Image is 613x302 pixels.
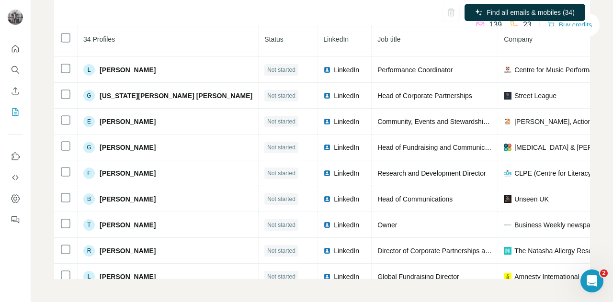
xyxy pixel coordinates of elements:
span: Performance Coordinator [377,66,453,74]
p: 139 [489,19,502,31]
span: [PERSON_NAME] [100,220,156,230]
span: LinkedIn [334,91,359,101]
span: [PERSON_NAME] [100,272,156,281]
span: Not started [267,169,295,178]
img: Avatar [8,10,23,25]
span: Not started [267,143,295,152]
img: company-logo [504,169,511,177]
span: Unseen UK [514,194,549,204]
span: [PERSON_NAME] [100,143,156,152]
span: LinkedIn [334,168,359,178]
div: E [83,116,95,127]
div: T [83,219,95,231]
div: F [83,168,95,179]
div: G [83,90,95,101]
span: 34 Profiles [83,35,115,43]
img: LinkedIn logo [323,66,331,74]
span: Not started [267,117,295,126]
button: Enrich CSV [8,82,23,100]
span: [PERSON_NAME] [100,117,156,126]
span: Research and Development Director [377,169,486,177]
img: company-logo [504,118,511,125]
span: Not started [267,66,295,74]
div: B [83,193,95,205]
span: Community, Events and Stewardship Manager [377,118,515,125]
img: LinkedIn logo [323,169,331,177]
span: Find all emails & mobiles (34) [487,8,575,17]
span: Not started [267,246,295,255]
span: LinkedIn [323,35,349,43]
img: LinkedIn logo [323,247,331,255]
img: company-logo [504,221,511,229]
button: My lists [8,103,23,121]
span: LinkedIn [334,220,359,230]
span: Not started [267,221,295,229]
span: LinkedIn [334,143,359,152]
img: LinkedIn logo [323,273,331,280]
img: company-logo [504,144,511,151]
button: Buy credits [547,18,592,32]
span: Global Fundraising Director [377,273,459,280]
span: Not started [267,272,295,281]
img: company-logo [504,92,511,100]
span: Head of Corporate Partnerships [377,92,472,100]
img: LinkedIn logo [323,144,331,151]
p: 23 [523,19,532,31]
span: Business Weekly newspaper [514,220,600,230]
span: LinkedIn [334,117,359,126]
button: Use Surfe on LinkedIn [8,148,23,165]
span: Owner [377,221,397,229]
img: company-logo [504,195,511,203]
img: LinkedIn logo [323,118,331,125]
span: Street League [514,91,556,101]
span: LinkedIn [334,272,359,281]
div: R [83,245,95,257]
span: Head of Communications [377,195,453,203]
span: [US_STATE][PERSON_NAME] [PERSON_NAME] [100,91,252,101]
div: G [83,142,95,153]
img: LinkedIn logo [323,92,331,100]
iframe: Intercom live chat [580,269,603,292]
button: Feedback [8,211,23,228]
span: LinkedIn [334,246,359,256]
img: LinkedIn logo [323,195,331,203]
button: Find all emails & mobiles (34) [465,4,585,21]
span: [PERSON_NAME] [100,168,156,178]
span: LinkedIn [334,65,359,75]
span: Not started [267,195,295,203]
button: Dashboard [8,190,23,207]
img: company-logo [504,66,511,74]
img: company-logo [504,247,511,255]
img: LinkedIn logo [323,221,331,229]
span: Job title [377,35,400,43]
img: company-logo [504,273,511,280]
span: Company [504,35,533,43]
span: Director of Corporate Partnerships and Fundraising [377,247,530,255]
span: [PERSON_NAME] [100,194,156,204]
span: Status [264,35,284,43]
span: LinkedIn [334,194,359,204]
span: Amnesty International [514,272,579,281]
button: Use Surfe API [8,169,23,186]
div: L [83,64,95,76]
span: [PERSON_NAME] [100,65,156,75]
button: Quick start [8,40,23,57]
span: Not started [267,91,295,100]
span: 2 [600,269,608,277]
button: Search [8,61,23,78]
span: Head of Fundraising and Communications [377,144,502,151]
div: L [83,271,95,282]
span: [PERSON_NAME] [100,246,156,256]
